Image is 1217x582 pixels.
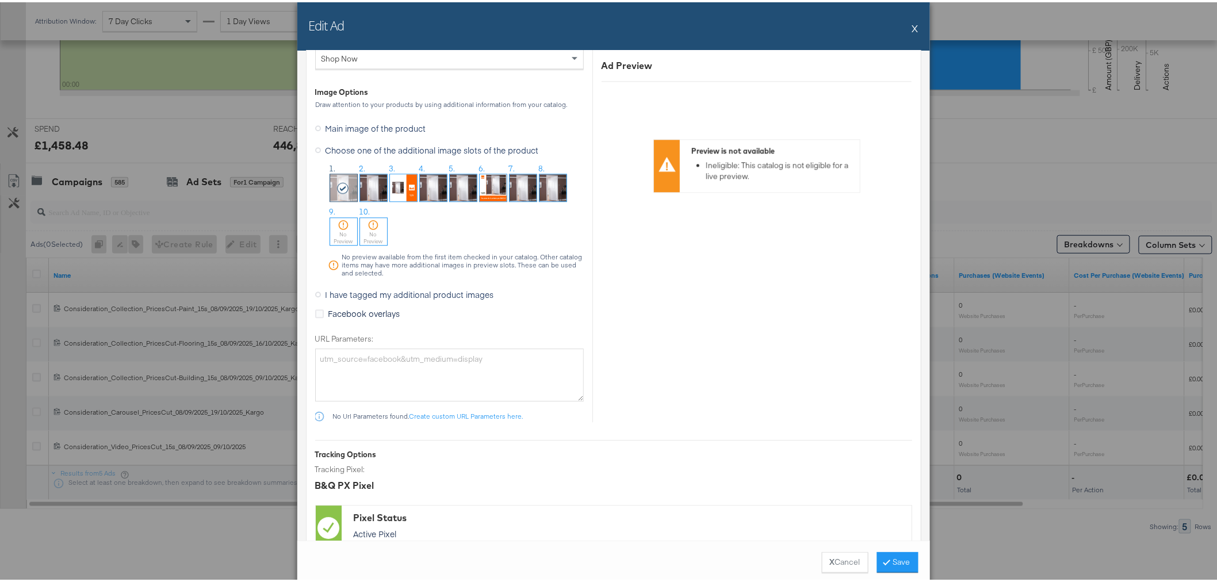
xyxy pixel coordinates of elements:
[353,509,906,522] div: Pixel Status
[877,550,919,570] button: Save
[706,158,854,179] li: Ineligible: This catalog is not eligible for a live preview.
[315,477,912,490] div: B&Q PX Pixel
[315,331,584,342] label: URL Parameters:
[539,172,567,199] img: redirect
[420,172,447,199] img: redirect
[342,251,584,275] div: No preview available from the first item checked in your catalog. Other catalog items may have mo...
[389,161,396,172] span: 3.
[328,305,400,317] span: Facebook overlays
[326,286,494,298] span: I have tagged my additional product images
[315,98,584,106] div: Draw attention to your products by using additional information from your catalog.
[315,462,912,473] label: Tracking Pixel:
[322,51,358,62] span: Shop Now
[330,161,336,172] span: 1.
[449,161,456,172] span: 5.
[691,143,854,154] div: Preview is not available
[912,14,919,37] button: X
[539,161,545,172] span: 8.
[480,172,507,199] img: iXiw4CbFtiZ2SzKjz2k-vQ.jpg
[602,57,912,70] div: Ad Preview
[822,550,868,570] button: XCancel
[360,228,387,243] div: No Preview
[332,410,584,418] div: No Url Parameters found.
[326,142,539,154] span: Choose one of the additional image slots of the product
[830,554,835,565] strong: X
[479,161,485,172] span: 6.
[410,409,523,418] a: Create custom URL Parameters here.
[309,14,345,32] h2: Edit Ad
[360,172,387,199] img: redirect
[315,85,369,95] div: Image Options
[330,228,357,243] div: No Preview
[450,172,477,199] img: redirect
[330,204,336,215] span: 9.
[359,204,370,215] span: 10.
[353,526,906,538] p: Active Pixel
[390,172,417,199] img: mqMXa_bn6GfpVEtFD76iqQ.jpg
[510,172,537,199] img: redirect
[315,447,912,458] div: Tracking Options
[419,161,426,172] span: 4.
[326,120,426,132] span: Main image of the product
[359,161,366,172] span: 2.
[509,161,515,172] span: 7.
